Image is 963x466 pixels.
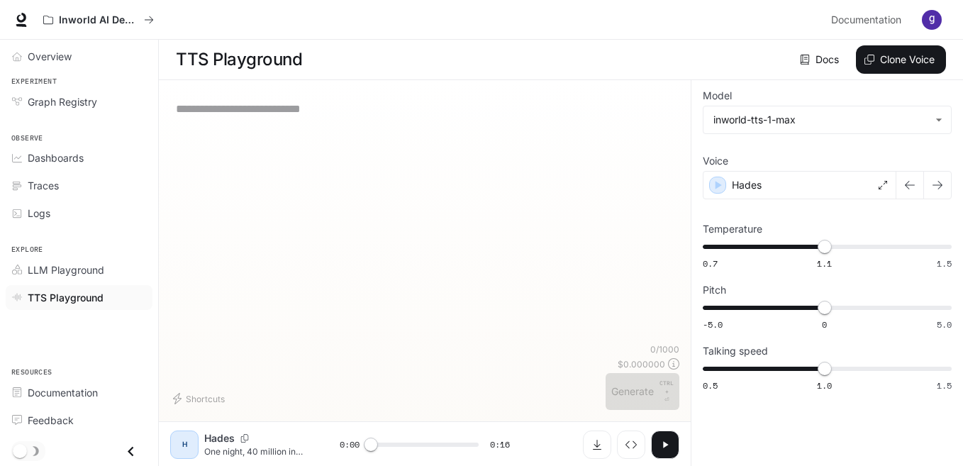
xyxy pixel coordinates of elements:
span: TTS Playground [28,290,104,305]
button: Download audio [583,431,611,459]
a: Graph Registry [6,89,152,114]
span: Feedback [28,413,74,428]
button: Inspect [617,431,645,459]
span: 5.0 [937,318,952,331]
span: Documentation [28,385,98,400]
span: 1.0 [817,379,832,392]
span: LLM Playground [28,262,104,277]
span: Dark mode toggle [13,443,27,458]
p: Temperature [703,224,762,234]
span: 1.1 [817,257,832,270]
a: Dashboards [6,145,152,170]
span: 0.5 [703,379,718,392]
p: Model [703,91,732,101]
a: Overview [6,44,152,69]
span: Overview [28,49,72,64]
button: Shortcuts [170,387,230,410]
a: Documentation [825,6,912,34]
span: Logs [28,206,50,221]
p: Inworld AI Demos [59,14,138,26]
button: User avatar [918,6,946,34]
span: -5.0 [703,318,723,331]
h1: TTS Playground [176,45,302,74]
a: Logs [6,201,152,226]
p: Pitch [703,285,726,295]
button: Clone Voice [856,45,946,74]
span: 0.7 [703,257,718,270]
a: Documentation [6,380,152,405]
span: Dashboards [28,150,84,165]
span: 0:16 [490,438,510,452]
p: $ 0.000000 [618,358,665,370]
span: Documentation [831,11,901,29]
span: 0 [822,318,827,331]
span: 0:00 [340,438,360,452]
button: Close drawer [115,437,147,466]
a: TTS Playground [6,285,152,310]
span: Graph Registry [28,94,97,109]
p: One night, 40 million in cash vanished… but the traitor is the one you least expected. Can you gu... [204,445,306,457]
div: inworld-tts-1-max [713,113,928,127]
a: Docs [797,45,845,74]
p: Hades [204,431,235,445]
div: H [173,433,196,456]
a: Feedback [6,408,152,433]
p: Hades [732,178,762,192]
span: 1.5 [937,257,952,270]
span: 1.5 [937,379,952,392]
div: inworld-tts-1-max [703,106,951,133]
p: Talking speed [703,346,768,356]
span: Traces [28,178,59,193]
a: LLM Playground [6,257,152,282]
p: Voice [703,156,728,166]
a: Traces [6,173,152,198]
img: User avatar [922,10,942,30]
button: All workspaces [37,6,160,34]
button: Copy Voice ID [235,434,255,443]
